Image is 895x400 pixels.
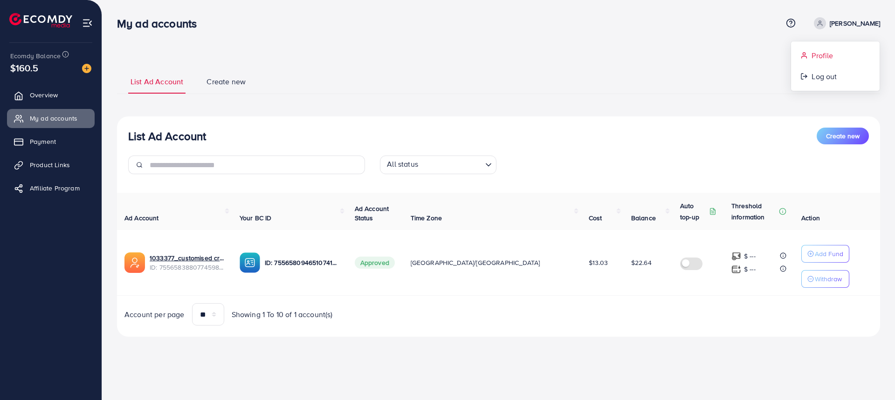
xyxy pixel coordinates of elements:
[7,179,95,197] a: Affiliate Program
[810,17,880,29] a: [PERSON_NAME]
[355,257,395,269] span: Approved
[240,252,260,273] img: ic-ba-acc.ded83a64.svg
[744,251,756,262] p: $ ---
[631,258,652,267] span: $22.64
[150,263,225,272] span: ID: 7556583880774598672
[124,213,159,223] span: Ad Account
[791,41,880,91] ul: [PERSON_NAME]
[680,200,707,223] p: Auto top-up
[131,76,183,87] span: List Ad Account
[30,137,56,146] span: Payment
[7,109,95,128] a: My ad accounts
[385,157,420,172] span: All status
[30,160,70,169] span: Product Links
[10,51,61,61] span: Ecomdy Balance
[124,309,185,320] span: Account per page
[355,204,389,223] span: Ad Account Status
[421,157,482,172] input: Search for option
[812,50,833,61] span: Profile
[150,253,225,272] div: <span class='underline'>1033377_customised creatives digi vyze_1759404336162</span></br>755658388...
[631,213,656,223] span: Balance
[30,114,77,123] span: My ad accounts
[731,264,741,274] img: top-up amount
[207,76,246,87] span: Create new
[744,264,756,275] p: $ ---
[830,18,880,29] p: [PERSON_NAME]
[82,18,93,28] img: menu
[82,64,91,73] img: image
[117,17,204,30] h3: My ad accounts
[9,13,72,27] img: logo
[411,258,540,267] span: [GEOGRAPHIC_DATA]/[GEOGRAPHIC_DATA]
[128,129,206,143] h3: List Ad Account
[801,270,849,288] button: Withdraw
[7,86,95,104] a: Overview
[855,358,888,393] iframe: Chat
[30,183,80,193] span: Affiliate Program
[411,213,442,223] span: Time Zone
[7,156,95,174] a: Product Links
[150,253,225,263] a: 1033377_customised creatives digi vyze_1759404336162
[801,245,849,263] button: Add Fund
[124,252,145,273] img: ic-ads-acc.e4c84228.svg
[232,309,333,320] span: Showing 1 To 10 of 1 account(s)
[731,200,777,223] p: Threshold information
[815,248,843,259] p: Add Fund
[589,213,602,223] span: Cost
[817,128,869,144] button: Create new
[265,257,340,268] p: ID: 7556580946510741521
[30,90,58,100] span: Overview
[815,273,842,285] p: Withdraw
[240,213,272,223] span: Your BC ID
[589,258,608,267] span: $13.03
[10,61,38,75] span: $160.5
[826,131,860,141] span: Create new
[380,156,496,174] div: Search for option
[731,251,741,261] img: top-up amount
[812,71,837,82] span: Log out
[801,213,820,223] span: Action
[7,132,95,151] a: Payment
